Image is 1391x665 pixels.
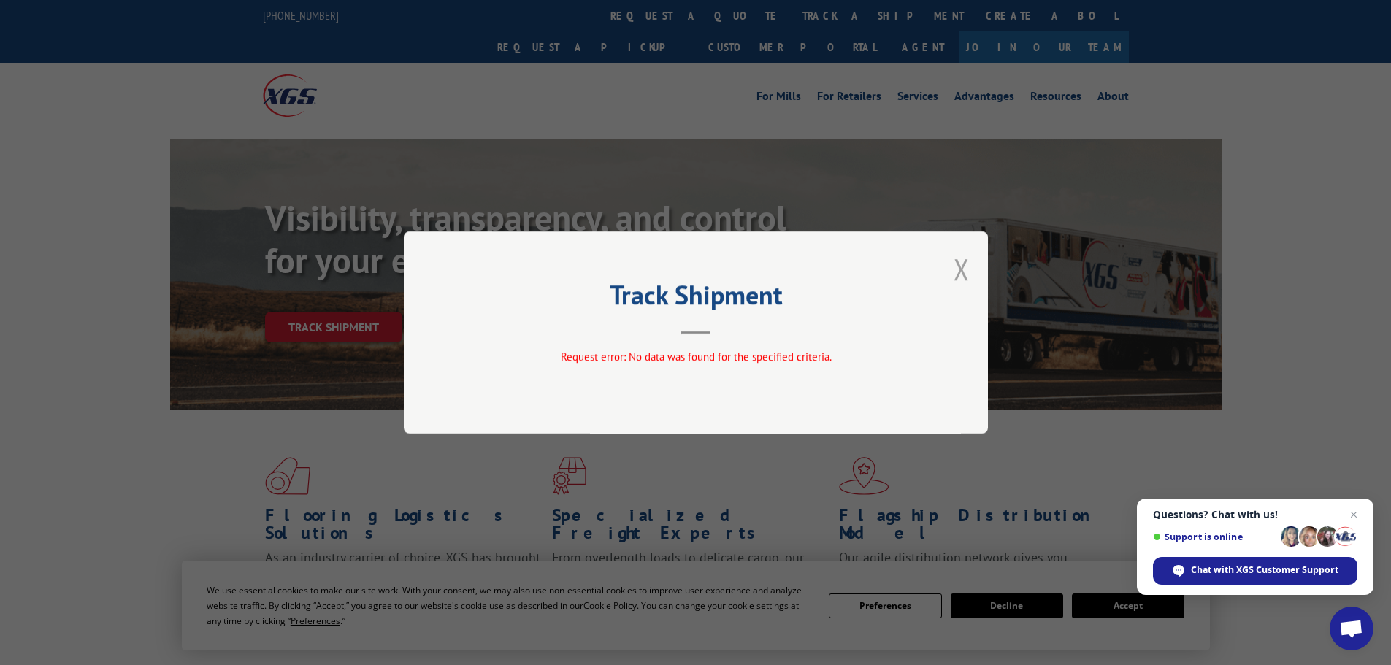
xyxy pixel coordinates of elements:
span: Request error: No data was found for the specified criteria. [560,350,831,364]
button: Close modal [954,250,970,288]
span: Close chat [1345,506,1363,523]
span: Support is online [1153,531,1276,542]
h2: Track Shipment [477,285,915,312]
div: Chat with XGS Customer Support [1153,557,1357,585]
div: Open chat [1330,607,1373,650]
span: Questions? Chat with us! [1153,509,1357,520]
span: Chat with XGS Customer Support [1191,564,1338,577]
